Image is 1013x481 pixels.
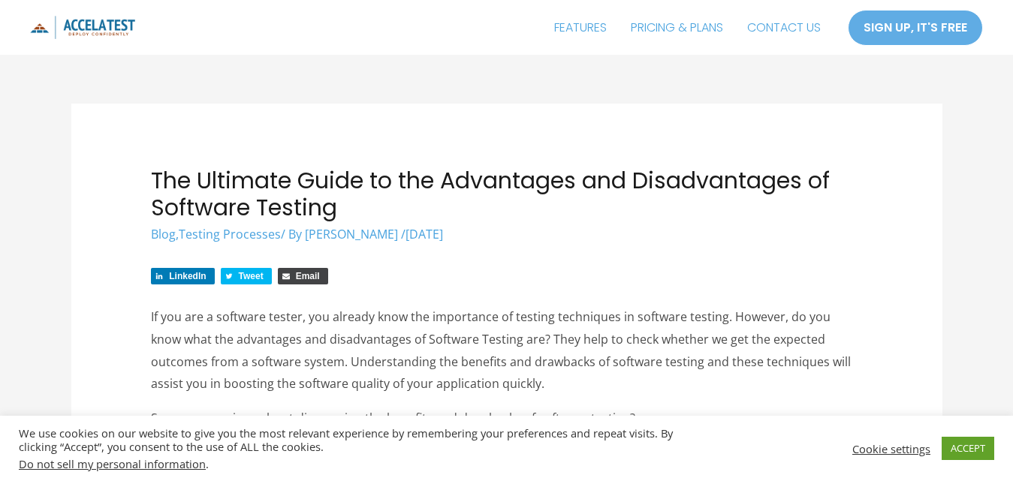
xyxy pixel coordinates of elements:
[151,226,176,242] a: Blog
[305,226,401,242] a: [PERSON_NAME]
[151,226,281,242] span: ,
[406,226,443,242] span: [DATE]
[151,407,862,430] p: So are you curious about discovering the benefits and drawbacks of software testing?
[151,268,214,284] a: Share on LinkedIn
[305,226,398,242] span: [PERSON_NAME]
[151,226,862,243] div: / By /
[278,268,328,284] a: Share via Email
[619,9,735,47] a: PRICING & PLANS
[848,10,983,46] a: SIGN UP, IT'S FREE
[221,268,272,284] a: Share on Twitter
[19,457,701,470] div: .
[735,9,833,47] a: CONTACT US
[30,16,135,39] img: icon
[852,442,930,455] a: Cookie settings
[296,271,320,281] span: Email
[542,9,619,47] a: FEATURES
[239,271,264,281] span: Tweet
[169,271,206,281] span: LinkedIn
[19,456,206,471] a: Do not sell my personal information
[542,9,833,47] nav: Site Navigation
[942,437,994,460] a: ACCEPT
[19,426,701,470] div: We use cookies on our website to give you the most relevant experience by remembering your prefer...
[151,306,862,395] p: If you are a software tester, you already know the importance of testing techniques in software t...
[179,226,281,242] a: Testing Processes
[151,167,862,221] h1: The Ultimate Guide to the Advantages and Disadvantages of Software Testing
